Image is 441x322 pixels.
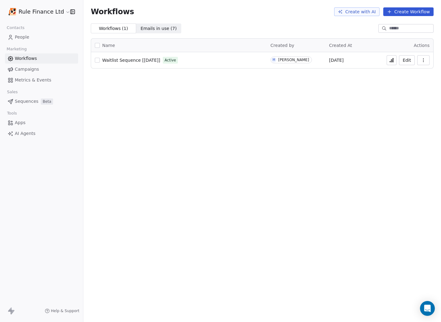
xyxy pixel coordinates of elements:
span: Created by [271,43,294,48]
span: Metrics & Events [15,77,51,83]
button: Create Workflow [383,7,434,16]
span: Name [102,42,115,49]
span: Created At [329,43,352,48]
span: Contacts [4,23,27,32]
a: Waitlist Sequence [[DATE]] [102,57,160,63]
span: Actions [414,43,430,48]
button: Rule Finance Ltd [7,6,66,17]
span: People [15,34,29,40]
span: Workflows [15,55,37,62]
span: Apps [15,119,26,126]
span: Campaigns [15,66,39,73]
span: Beta [41,98,53,105]
button: Create with AI [334,7,380,16]
a: SequencesBeta [5,96,78,107]
a: Apps [5,118,78,128]
span: Waitlist Sequence [[DATE]] [102,58,160,63]
a: Metrics & Events [5,75,78,85]
div: M [272,57,275,62]
span: Active [165,57,176,63]
a: Campaigns [5,64,78,74]
span: AI Agents [15,130,36,137]
span: Help & Support [51,308,79,313]
div: Open Intercom Messenger [420,301,435,316]
span: Rule Finance Ltd [19,8,64,16]
span: Marketing [4,44,29,54]
span: Workflows [91,7,134,16]
a: AI Agents [5,128,78,139]
div: [PERSON_NAME] [278,58,309,62]
span: Sales [4,87,20,97]
span: Emails in use ( 7 ) [141,25,177,32]
button: Edit [399,55,415,65]
span: Sequences [15,98,38,105]
span: Tools [4,109,19,118]
a: Workflows [5,53,78,64]
span: [DATE] [329,57,343,63]
a: Help & Support [45,308,79,313]
img: app-icon-nutty-512.png [9,8,16,15]
a: People [5,32,78,42]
